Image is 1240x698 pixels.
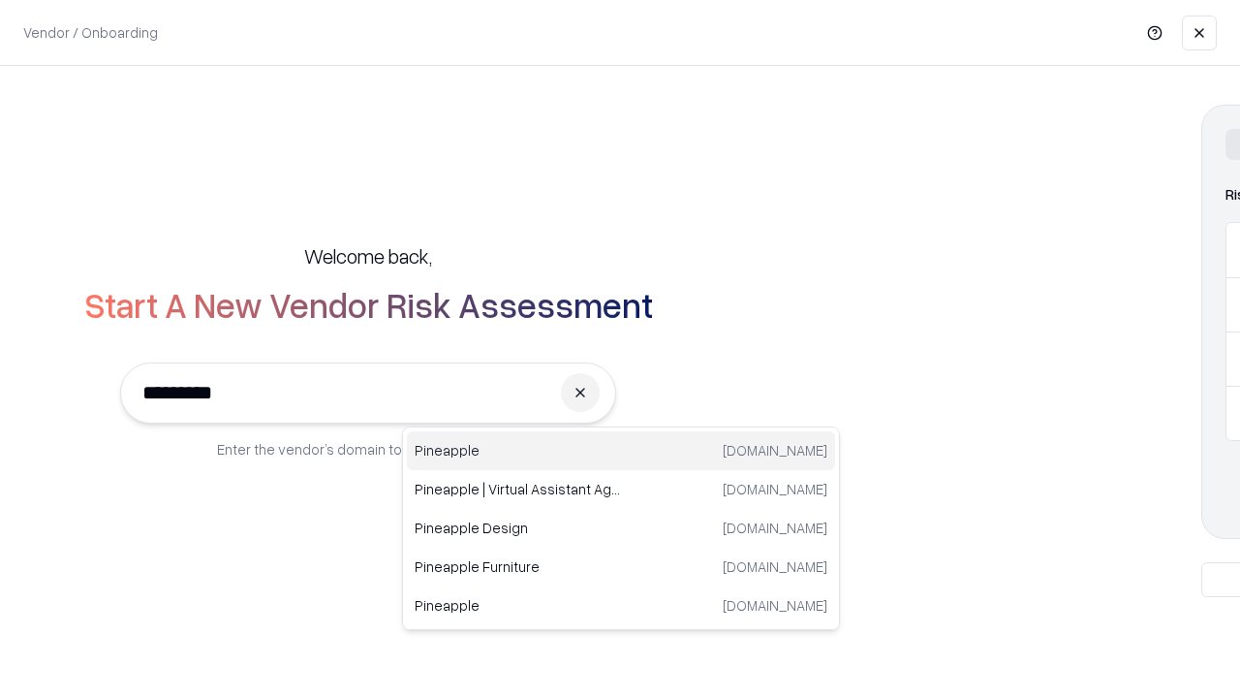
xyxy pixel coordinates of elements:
[415,556,621,577] p: Pineapple Furniture
[723,518,827,538] p: [DOMAIN_NAME]
[723,595,827,616] p: [DOMAIN_NAME]
[84,285,653,324] h2: Start A New Vendor Risk Assessment
[402,427,840,630] div: Suggestions
[217,439,519,460] p: Enter the vendor’s domain to begin onboarding
[723,479,827,499] p: [DOMAIN_NAME]
[723,556,827,577] p: [DOMAIN_NAME]
[723,440,827,460] p: [DOMAIN_NAME]
[415,518,621,538] p: Pineapple Design
[415,479,621,499] p: Pineapple | Virtual Assistant Agency
[415,595,621,616] p: Pineapple
[415,440,621,460] p: Pineapple
[304,242,432,270] h5: Welcome back,
[23,22,158,43] p: Vendor / Onboarding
